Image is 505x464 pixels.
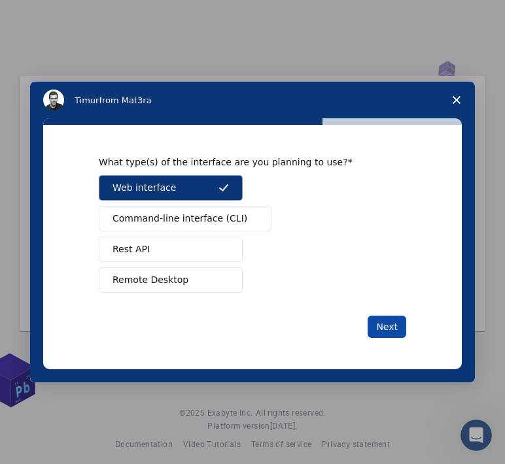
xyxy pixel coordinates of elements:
span: Timur [75,95,99,105]
span: Close survey [438,82,475,118]
button: Web interface [99,175,243,201]
div: What type(s) of the interface are you planning to use? [99,156,387,168]
span: Remote Desktop [113,273,188,287]
button: Next [368,316,406,338]
button: Command-line interface (CLI) [99,206,271,231]
span: from Mat3ra [99,95,151,105]
span: Rest API [113,242,150,256]
button: Rest API [99,237,243,262]
span: Command-line interface (CLI) [113,212,247,225]
img: Profile image for Timur [43,90,64,110]
span: Support [26,9,73,21]
button: Remote Desktop [99,267,243,293]
span: Web interface [113,181,176,195]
